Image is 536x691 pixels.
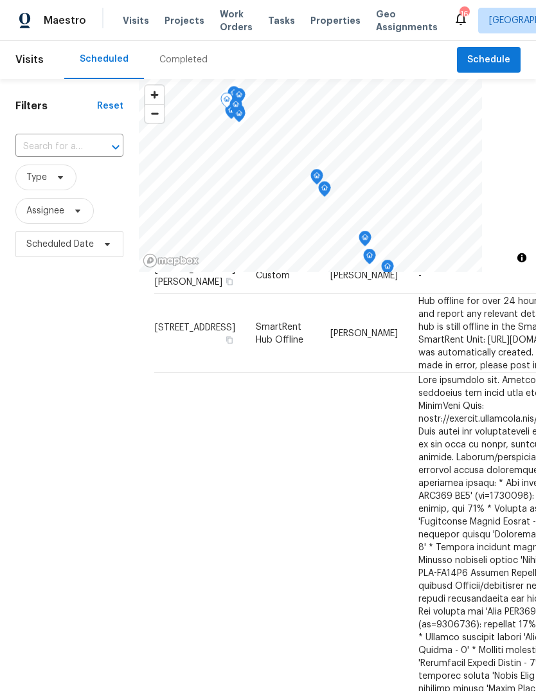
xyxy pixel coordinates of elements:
[330,271,398,280] span: [PERSON_NAME]
[330,328,398,337] span: [PERSON_NAME]
[44,14,86,27] span: Maestro
[268,16,295,25] span: Tasks
[159,53,208,66] div: Completed
[229,98,242,118] div: Map marker
[318,181,331,201] div: Map marker
[155,323,235,332] span: [STREET_ADDRESS]
[310,14,361,27] span: Properties
[165,14,204,27] span: Projects
[107,138,125,156] button: Open
[233,88,246,108] div: Map marker
[457,47,521,73] button: Schedule
[145,104,164,123] button: Zoom out
[15,137,87,157] input: Search for an address...
[15,46,44,74] span: Visits
[26,238,94,251] span: Scheduled Date
[514,250,530,265] button: Toggle attribution
[228,86,240,106] div: Map marker
[139,79,482,272] canvas: Map
[363,249,376,269] div: Map marker
[123,14,149,27] span: Visits
[80,53,129,66] div: Scheduled
[460,8,469,21] div: 16
[224,276,235,287] button: Copy Address
[15,100,97,112] h1: Filters
[376,8,438,33] span: Geo Assignments
[225,103,238,123] div: Map marker
[145,85,164,104] button: Zoom in
[310,169,323,189] div: Map marker
[224,334,235,345] button: Copy Address
[256,322,303,344] span: SmartRent Hub Offline
[220,93,233,112] div: Map marker
[220,8,253,33] span: Work Orders
[518,251,526,265] span: Toggle attribution
[26,171,47,184] span: Type
[256,271,290,280] span: Custom
[26,204,64,217] span: Assignee
[145,105,164,123] span: Zoom out
[359,231,371,251] div: Map marker
[143,253,199,268] a: Mapbox homepage
[97,100,123,112] div: Reset
[418,271,422,280] span: -
[155,265,235,287] span: [STREET_ADDRESS][PERSON_NAME]
[381,260,394,280] div: Map marker
[467,52,510,68] span: Schedule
